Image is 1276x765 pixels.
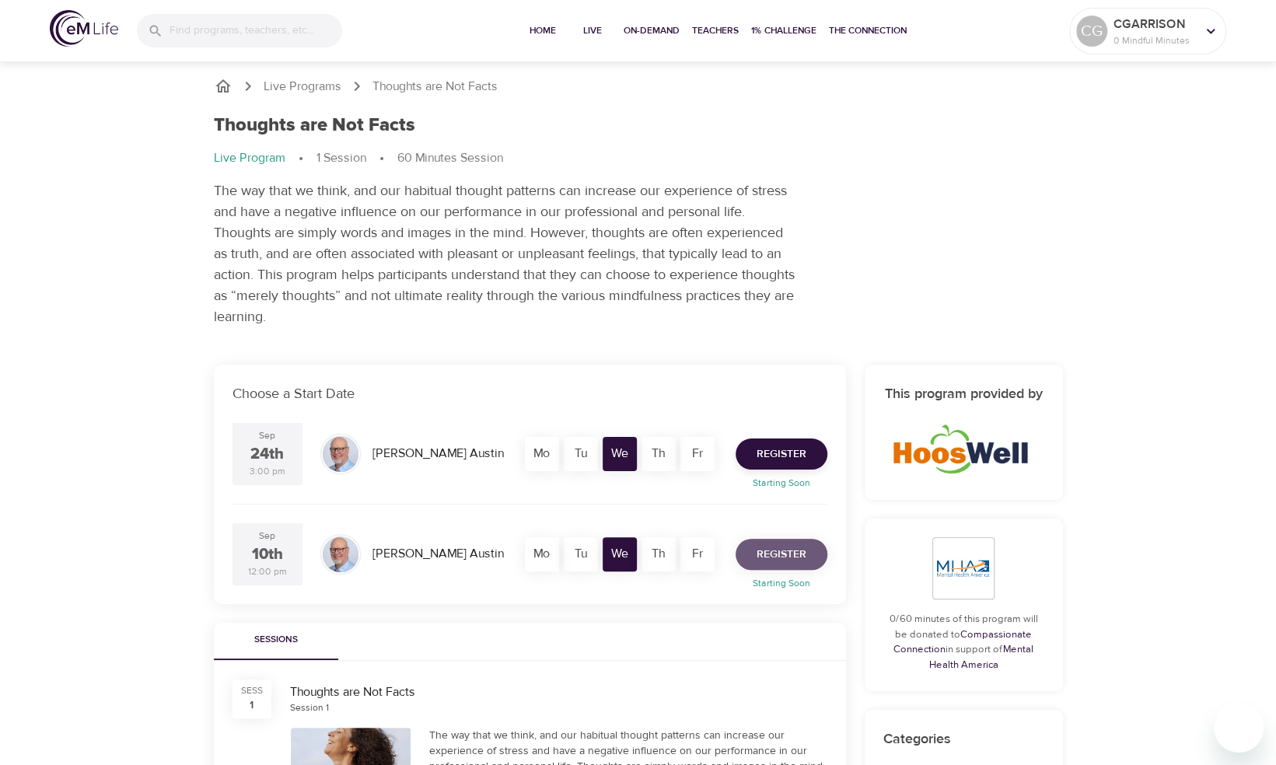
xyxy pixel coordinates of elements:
[1076,16,1107,47] div: CG
[259,529,275,543] div: Sep
[726,476,837,490] p: Starting Soon
[726,576,837,590] p: Starting Soon
[757,445,806,464] span: Register
[692,23,739,39] span: Teachers
[757,545,806,564] span: Register
[603,437,637,471] div: We
[259,429,275,442] div: Sep
[525,437,559,471] div: Mo
[883,383,1044,406] h6: This program provided by
[214,114,415,137] h1: Thoughts are Not Facts
[232,383,827,404] p: Choose a Start Date
[929,643,1034,671] a: Mental Health America
[250,465,285,478] div: 3:00 pm
[574,23,611,39] span: Live
[241,684,263,697] div: SESS
[525,537,559,571] div: Mo
[736,438,827,470] button: Register
[1214,703,1264,753] iframe: Button to launch messaging window
[1113,33,1196,47] p: 0 Mindful Minutes
[366,539,510,569] div: [PERSON_NAME] Austin
[50,10,118,47] img: logo
[397,149,503,167] p: 60 Minutes Session
[893,628,1032,656] a: Compassionate Connection
[524,23,561,39] span: Home
[736,539,827,570] button: Register
[680,437,715,471] div: Fr
[290,683,827,701] div: Thoughts are Not Facts
[680,537,715,571] div: Fr
[641,537,676,571] div: Th
[290,701,329,714] div: Session 1
[829,23,907,39] span: The Connection
[1113,15,1196,33] p: CGARRISON
[372,78,498,96] p: Thoughts are Not Facts
[564,537,598,571] div: Tu
[366,438,510,469] div: [PERSON_NAME] Austin
[214,77,1063,96] nav: breadcrumb
[252,543,283,566] div: 10th
[248,565,287,578] div: 12:00 pm
[316,149,366,167] p: 1 Session
[250,697,253,713] div: 1
[624,23,680,39] span: On-Demand
[883,612,1044,672] p: 0/60 minutes of this program will be donated to in support of
[890,418,1037,477] img: HoosWell-Logo-2.19%20500X200%20px.png
[564,437,598,471] div: Tu
[603,537,637,571] div: We
[214,180,797,327] p: The way that we think, and our habitual thought patterns can increase our experience of stress an...
[264,78,341,96] a: Live Programs
[214,149,285,167] p: Live Program
[883,728,1044,749] p: Categories
[641,437,676,471] div: Th
[214,149,1063,168] nav: breadcrumb
[170,14,342,47] input: Find programs, teachers, etc...
[223,632,329,648] span: Sessions
[250,443,284,466] div: 24th
[751,23,816,39] span: 1% Challenge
